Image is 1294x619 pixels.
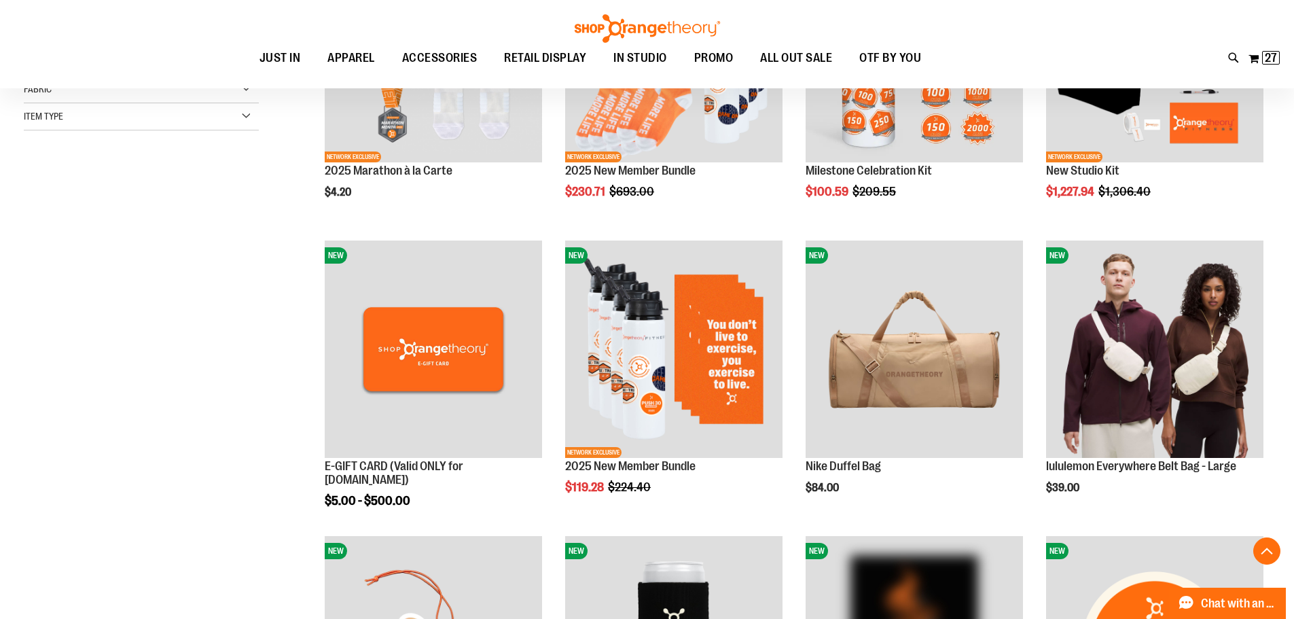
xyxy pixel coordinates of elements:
[325,152,381,162] span: NETWORK EXCLUSIVE
[1046,185,1096,198] span: $1,227.94
[565,447,622,458] span: NETWORK EXCLUSIVE
[1170,588,1287,619] button: Chat with an Expert
[325,247,347,264] span: NEW
[852,185,898,198] span: $209.55
[859,43,921,73] span: OTF BY YOU
[325,543,347,559] span: NEW
[1046,247,1068,264] span: NEW
[1046,152,1102,162] span: NETWORK EXCLUSIVE
[1098,185,1153,198] span: $1,306.40
[565,459,696,473] a: 2025 New Member Bundle
[806,482,841,494] span: $84.00
[1253,537,1280,565] button: Back To Top
[402,43,478,73] span: ACCESSORIES
[1046,241,1263,460] a: lululemon Everywhere Belt Bag - LargeNEW
[325,494,410,508] span: $5.00 - $500.00
[1201,597,1278,610] span: Chat with an Expert
[565,185,607,198] span: $230.71
[24,84,52,94] span: Fabric
[806,241,1023,458] img: Nike Duffel Bag
[558,234,789,529] div: product
[24,111,63,122] span: Item Type
[609,185,656,198] span: $693.00
[565,152,622,162] span: NETWORK EXCLUSIVE
[1046,482,1081,494] span: $39.00
[565,543,588,559] span: NEW
[565,241,783,458] img: 2025 New Member Bundle
[573,14,722,43] img: Shop Orangetheory
[325,241,542,460] a: E-GIFT CARD (Valid ONLY for ShopOrangetheory.com)NEW
[806,241,1023,460] a: Nike Duffel BagNEW
[1046,459,1236,473] a: lululemon Everywhere Belt Bag - Large
[565,164,696,177] a: 2025 New Member Bundle
[565,480,606,494] span: $119.28
[1046,241,1263,458] img: lululemon Everywhere Belt Bag - Large
[325,164,452,177] a: 2025 Marathon à la Carte
[806,247,828,264] span: NEW
[806,543,828,559] span: NEW
[806,164,932,177] a: Milestone Celebration Kit
[799,234,1030,529] div: product
[1039,234,1270,529] div: product
[760,43,832,73] span: ALL OUT SALE
[565,241,783,460] a: 2025 New Member BundleNEWNETWORK EXCLUSIVE
[504,43,586,73] span: RETAIL DISPLAY
[325,186,353,198] span: $4.20
[1265,51,1277,65] span: 27
[608,480,653,494] span: $224.40
[327,43,375,73] span: APPAREL
[694,43,734,73] span: PROMO
[1046,543,1068,559] span: NEW
[1046,164,1119,177] a: New Studio Kit
[806,185,850,198] span: $100.59
[318,234,549,542] div: product
[806,459,881,473] a: Nike Duffel Bag
[613,43,667,73] span: IN STUDIO
[259,43,301,73] span: JUST IN
[325,241,542,458] img: E-GIFT CARD (Valid ONLY for ShopOrangetheory.com)
[565,247,588,264] span: NEW
[325,459,463,487] a: E-GIFT CARD (Valid ONLY for [DOMAIN_NAME])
